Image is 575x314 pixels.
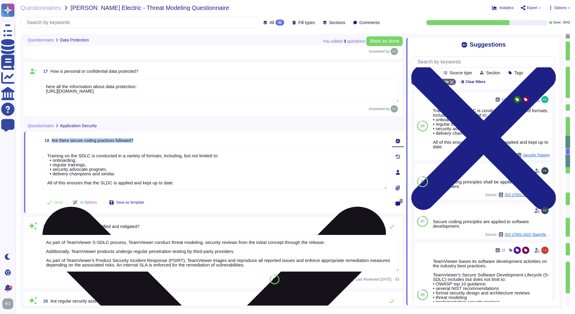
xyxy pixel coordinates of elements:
[421,124,425,128] span: 90
[41,299,48,303] span: 20
[41,79,399,102] textarea: here all the information about data protection: [URL][DOMAIN_NAME]
[2,298,13,309] img: user
[541,247,549,254] img: user
[329,20,345,25] span: Sections
[485,232,550,237] span: Source:
[52,138,134,143] span: Are there secure coding practices followed?
[41,224,48,229] span: 19
[359,20,380,25] span: Comments
[563,21,570,24] span: 29 / 42
[499,6,514,10] span: Analytics
[421,220,425,223] span: 87
[501,248,505,252] span: 18
[370,39,399,44] span: Mark as done
[400,199,403,203] span: 0
[41,69,48,73] span: 17
[554,6,567,10] span: Options
[541,207,549,214] img: user
[323,39,365,43] span: You edited question s
[344,39,346,43] b: 3
[28,124,54,128] span: Questionnaire
[71,5,229,11] span: [PERSON_NAME] Electric - Threat Modeling Questionnaire
[421,293,425,297] span: 85
[505,233,550,236] span: ISO 27001:2022 TeamViewer Statement of Applicability
[298,20,315,25] span: Fill types
[391,48,398,55] img: user
[391,105,398,112] img: user
[51,69,138,74] span: How is personal or confidential data protected?
[275,20,284,26] div: 42
[553,21,561,24] span: Done:
[1,297,17,310] button: user
[492,5,514,10] button: Analytics
[24,17,259,28] input: Search by keywords
[42,138,49,143] span: 18
[421,180,425,183] span: 87
[394,278,399,281] span: 63
[9,286,12,289] div: 9+
[369,107,389,111] span: Answered by
[541,167,549,174] img: user
[269,20,274,25] span: All
[42,148,387,189] textarea: Training on the SDLC is conducted in a variety of formats, including, but not limited to: • onboa...
[414,57,555,67] input: Search by keywords
[366,36,403,46] button: Mark as done
[273,278,276,281] span: 85
[541,96,549,103] img: user
[527,6,537,10] span: Export
[41,235,399,272] textarea: As part of TeamViewer S-SDLC process, TeamViewer conduct threat modeling, security reviews from t...
[60,38,89,42] span: Data Protection
[28,38,54,42] span: Questionnaire
[369,50,389,53] span: Answered by
[20,5,61,11] span: Questionnaires
[60,124,97,128] span: Application Security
